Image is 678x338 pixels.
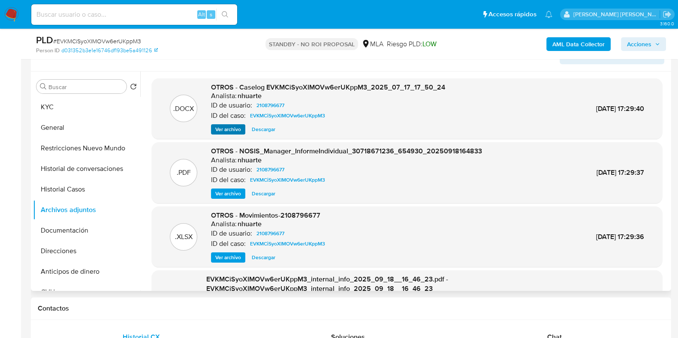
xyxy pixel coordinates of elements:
p: ID del caso: [211,239,246,248]
button: AML Data Collector [546,37,611,51]
h6: nhuarte [238,92,262,100]
h6: nhuarte [238,220,262,228]
a: EVKMCiSyoXIMOVw6erUKppM3 [247,111,328,121]
span: Descargar [252,125,275,134]
span: Riesgo PLD: [387,39,437,49]
p: .PDF [177,168,191,177]
h1: Contactos [38,304,664,313]
button: Documentación [33,220,140,241]
a: EVKMCiSyoXIMOVw6erUKppM3 [247,175,328,185]
span: 2108796677 [256,228,284,239]
a: Notificaciones [545,11,552,18]
button: Acciones [621,37,666,51]
b: PLD [36,33,53,47]
span: s [210,10,212,18]
span: Descargar [252,189,275,198]
button: General [33,117,140,138]
button: Buscar [40,83,47,90]
span: Acciones [627,37,651,51]
a: d031352b3e1e16746df193be5a491126 [61,47,158,54]
a: 2108796677 [253,165,288,175]
span: OTROS - Movimientos-2108796677 [211,210,320,220]
p: .DOCX [173,104,194,114]
p: Analista: [211,92,237,100]
p: ID del caso: [211,176,246,184]
button: search-icon [216,9,234,21]
div: MLA [362,39,383,49]
button: Descargar [247,124,280,135]
span: 3.160.0 [660,20,674,27]
span: EVKMCiSyoXIMOVw6erUKppM3 [250,175,325,185]
span: [DATE] 17:29:36 [596,232,644,242]
a: 2108796677 [253,228,288,239]
a: EVKMCiSyoXIMOVw6erUKppM3 [247,239,328,249]
span: Descargar [252,253,275,262]
button: Historial Casos [33,179,140,200]
button: Descargar [247,188,280,199]
span: OTROS - NOSIS_Manager_InformeIndividual_30718671236_654930_20250918164833 [211,146,482,156]
b: Person ID [36,47,60,54]
p: ID de usuario: [211,101,252,110]
span: LOW [422,39,437,49]
span: 2108796677 [256,100,284,111]
span: [DATE] 17:29:37 [597,168,644,177]
button: Archivos adjuntos [33,200,140,220]
input: Buscar usuario o caso... [31,9,237,20]
span: Alt [198,10,205,18]
button: Anticipos de dinero [33,261,140,282]
span: EVKMCiSyoXIMOVw6erUKppM3 [250,239,325,249]
input: Buscar [48,83,123,91]
p: ID del caso: [211,111,246,120]
button: Descargar [247,252,280,263]
a: Salir [663,10,672,19]
p: Analista: [211,220,237,228]
button: Ver archivo [211,124,245,135]
button: Ver archivo [211,188,245,199]
span: Ver archivo [215,189,241,198]
button: CVU [33,282,140,302]
p: ID de usuario: [211,229,252,238]
button: Volver al orden por defecto [130,83,137,93]
button: Restricciones Nuevo Mundo [33,138,140,159]
a: 2108796677 [253,100,288,111]
button: Historial de conversaciones [33,159,140,179]
span: Ver archivo [215,125,241,134]
p: .XLSX [175,232,193,242]
p: Analista: [211,156,237,165]
button: Direcciones [33,241,140,261]
p: noelia.huarte@mercadolibre.com [573,10,660,18]
span: 2108796677 [256,165,284,175]
span: Ver archivo [215,253,241,262]
span: [DATE] 17:29:40 [596,104,644,114]
span: Accesos rápidos [488,10,536,19]
button: KYC [33,97,140,117]
span: EVKMCiSyoXIMOVw6erUKppM3 [250,111,325,121]
b: AML Data Collector [552,37,605,51]
span: # EVKMCiSyoXIMOVw6erUKppM3 [53,37,141,45]
p: STANDBY - NO ROI PROPOSAL [265,38,358,50]
h6: nhuarte [238,156,262,165]
button: Ver archivo [211,252,245,263]
p: ID de usuario: [211,165,252,174]
span: EVKMCiSyoXIMOVw6erUKppM3_internal_info_2025_09_18__16_46_23.pdf - EVKMCiSyoXIMOVw6erUKppM3_intern... [206,274,448,293]
span: OTROS - Caselog EVKMCiSyoXIMOVw6erUKppM3_2025_07_17_17_50_24 [211,82,445,92]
